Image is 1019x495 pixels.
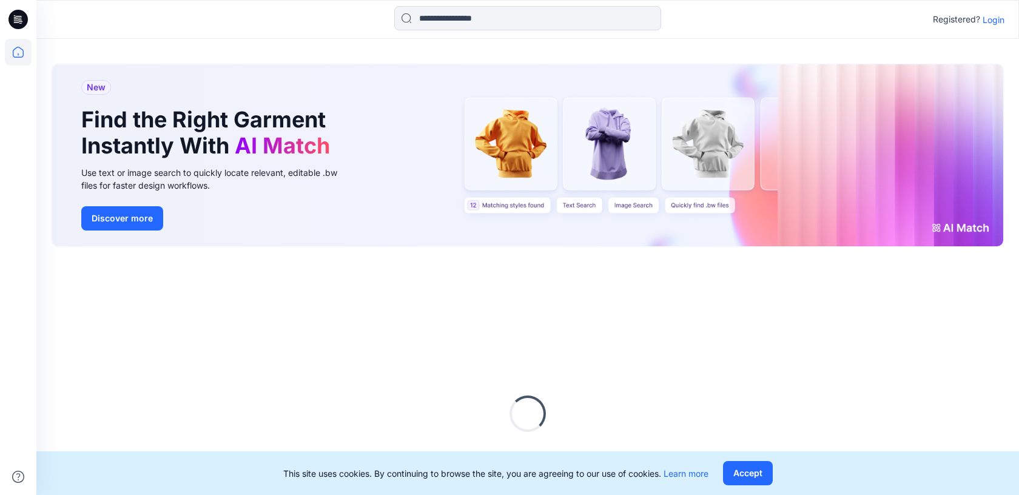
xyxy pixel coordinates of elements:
[664,468,708,479] a: Learn more
[235,132,330,159] span: AI Match
[81,166,354,192] div: Use text or image search to quickly locate relevant, editable .bw files for faster design workflows.
[983,13,1004,26] p: Login
[87,80,106,95] span: New
[933,12,980,27] p: Registered?
[81,107,336,159] h1: Find the Right Garment Instantly With
[723,461,773,485] button: Accept
[283,467,708,480] p: This site uses cookies. By continuing to browse the site, you are agreeing to our use of cookies.
[81,206,163,231] button: Discover more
